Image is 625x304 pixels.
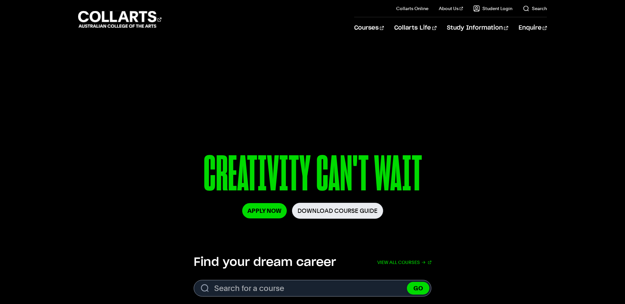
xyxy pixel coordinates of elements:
a: View all courses [377,255,431,269]
div: Go to homepage [78,10,161,29]
a: Student Login [473,5,512,12]
a: About Us [439,5,463,12]
p: CREATIVITY CAN'T WAIT [131,149,494,203]
a: Enquire [519,17,547,39]
a: Courses [354,17,384,39]
a: Apply Now [242,203,287,218]
a: Study Information [447,17,508,39]
button: GO [407,282,429,295]
a: Search [523,5,547,12]
h2: Find your dream career [194,255,336,269]
form: Search [194,280,431,297]
input: Search for a course [194,280,431,297]
a: Collarts Online [396,5,428,12]
a: Collarts Life [394,17,436,39]
a: Download Course Guide [292,203,383,219]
